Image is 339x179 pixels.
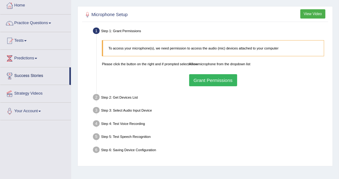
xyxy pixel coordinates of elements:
div: Step 3: Select Audio Input Device [91,105,330,117]
a: Strategy Videos [0,85,71,100]
b: Allow [189,62,198,66]
button: Grant Permissions [189,74,237,86]
a: Tests [0,32,71,48]
a: Practice Questions [0,15,71,30]
p: Please click the button on the right and if prompted select microphone from the dropdown list [102,62,324,66]
div: Step 4: Test Voice Recording [91,119,330,130]
div: Step 2: Get Devices List [91,92,330,104]
a: Predictions [0,50,71,65]
a: Success Stories [0,67,69,83]
p: To access your microphone(s), we need permission to access the audio (mic) devices attached to yo... [108,46,319,51]
button: View Video [300,9,325,18]
div: Step 5: Test Speech Recognition [91,132,330,143]
div: Step 6: Saving Device Configuration [91,145,330,156]
div: Step 1: Grant Permissions [91,26,330,37]
a: Your Account [0,103,71,118]
h2: Microphone Setup [84,11,234,19]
